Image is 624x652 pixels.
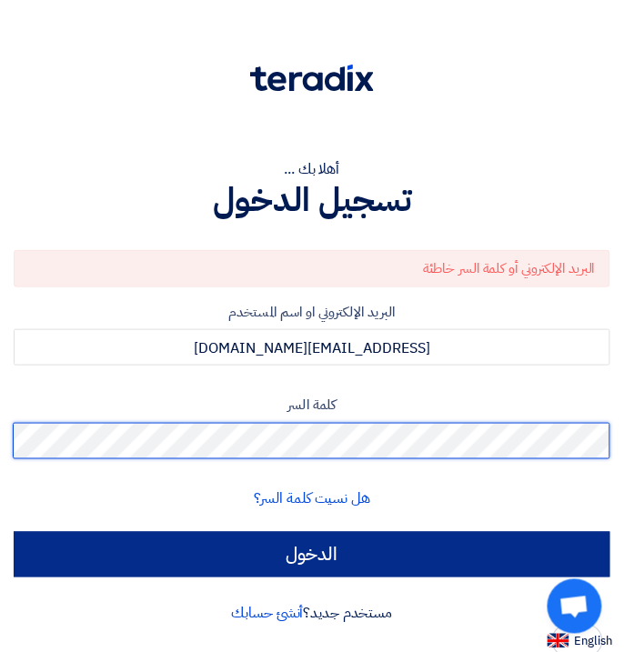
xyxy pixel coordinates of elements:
h1: تسجيل الدخول [14,180,610,220]
label: كلمة السر [14,395,610,416]
div: أهلا بك ... [14,158,610,180]
div: البريد الإلكتروني أو كلمة السر خاطئة [14,250,610,287]
img: en-US.png [548,634,569,648]
input: الدخول [14,532,610,577]
label: البريد الإلكتروني او اسم المستخدم [14,302,610,323]
img: Teradix logo [250,65,374,92]
div: Open chat [548,579,602,634]
span: English [575,636,613,648]
input: أدخل بريد العمل الإلكتروني او اسم المستخدم الخاص بك ... [14,329,610,366]
a: هل نسيت كلمة السر؟ [254,488,370,510]
div: مستخدم جديد؟ [14,603,610,625]
a: أنشئ حسابك [232,603,304,625]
